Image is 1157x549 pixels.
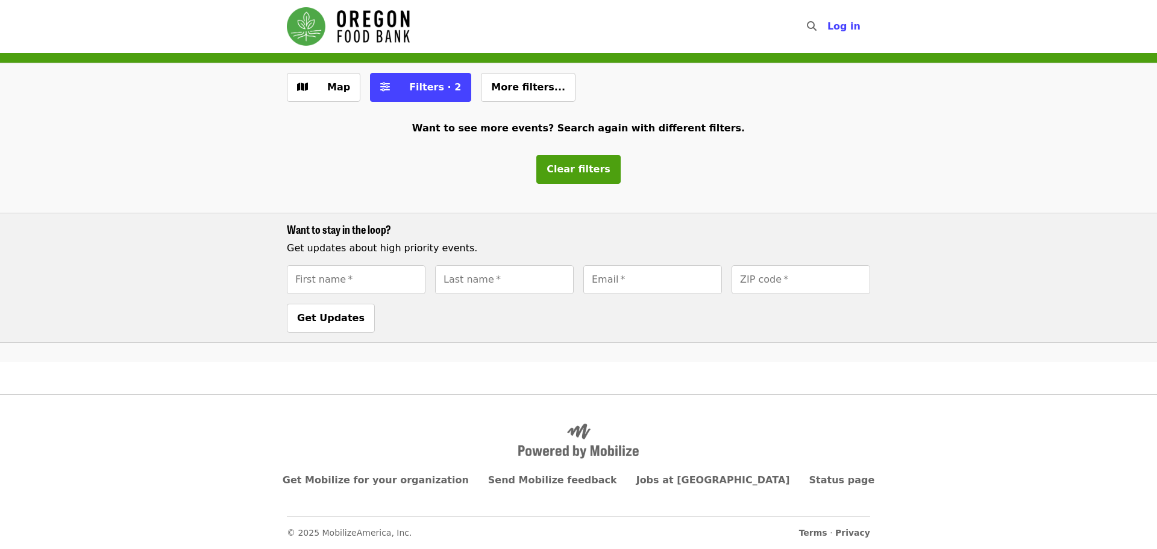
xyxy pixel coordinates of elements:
button: More filters... [481,73,575,102]
a: Send Mobilize feedback [488,474,617,486]
button: Show map view [287,73,360,102]
span: Get Updates [297,312,365,324]
span: Want to see more events? Search again with different filters. [412,122,745,134]
span: Get updates about high priority events. [287,242,477,254]
i: search icon [807,20,817,32]
button: Get Updates [287,304,375,333]
a: Get Mobilize for your organization [283,474,469,486]
button: Filters (2 selected) [370,73,471,102]
input: [object Object] [435,265,574,294]
img: Powered by Mobilize [518,424,639,459]
i: sliders-h icon [380,81,390,93]
i: map icon [297,81,308,93]
a: Jobs at [GEOGRAPHIC_DATA] [636,474,790,486]
a: Privacy [835,528,870,538]
a: Terms [799,528,827,538]
input: [object Object] [732,265,870,294]
input: [object Object] [287,265,425,294]
span: Clear filters [547,163,610,175]
span: Want to stay in the loop? [287,221,391,237]
span: Filters · 2 [409,81,461,93]
input: [object Object] [583,265,722,294]
input: Search [824,12,833,41]
nav: Primary footer navigation [287,473,870,488]
span: © 2025 MobilizeAmerica, Inc. [287,528,412,538]
span: Log in [827,20,861,32]
nav: Secondary footer navigation [287,516,870,539]
span: · [799,527,870,539]
button: Log in [818,14,870,39]
span: More filters... [491,81,565,93]
span: Map [327,81,350,93]
img: Oregon Food Bank - Home [287,7,410,46]
button: Clear filters [536,155,621,184]
a: Status page [809,474,875,486]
